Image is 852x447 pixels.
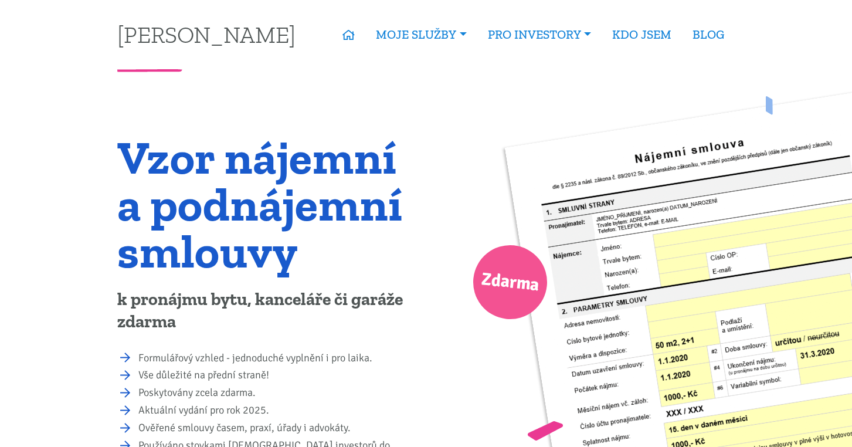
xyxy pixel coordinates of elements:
a: [PERSON_NAME] [117,23,296,46]
h1: Vzor nájemní a podnájemní smlouvy [117,134,418,275]
li: Formulářový vzhled - jednoduché vyplnění i pro laika. [138,350,418,367]
a: KDO JSEM [602,21,682,48]
li: Ověřené smlouvy časem, praxí, úřady i advokáty. [138,420,418,436]
a: PRO INVESTORY [477,21,602,48]
a: BLOG [682,21,735,48]
a: MOJE SLUŽBY [365,21,477,48]
span: Zdarma [480,264,541,301]
li: Poskytovány zcela zdarma. [138,385,418,401]
p: k pronájmu bytu, kanceláře či garáže zdarma [117,289,418,333]
li: Aktuální vydání pro rok 2025. [138,402,418,419]
li: Vše důležité na přední straně! [138,367,418,384]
